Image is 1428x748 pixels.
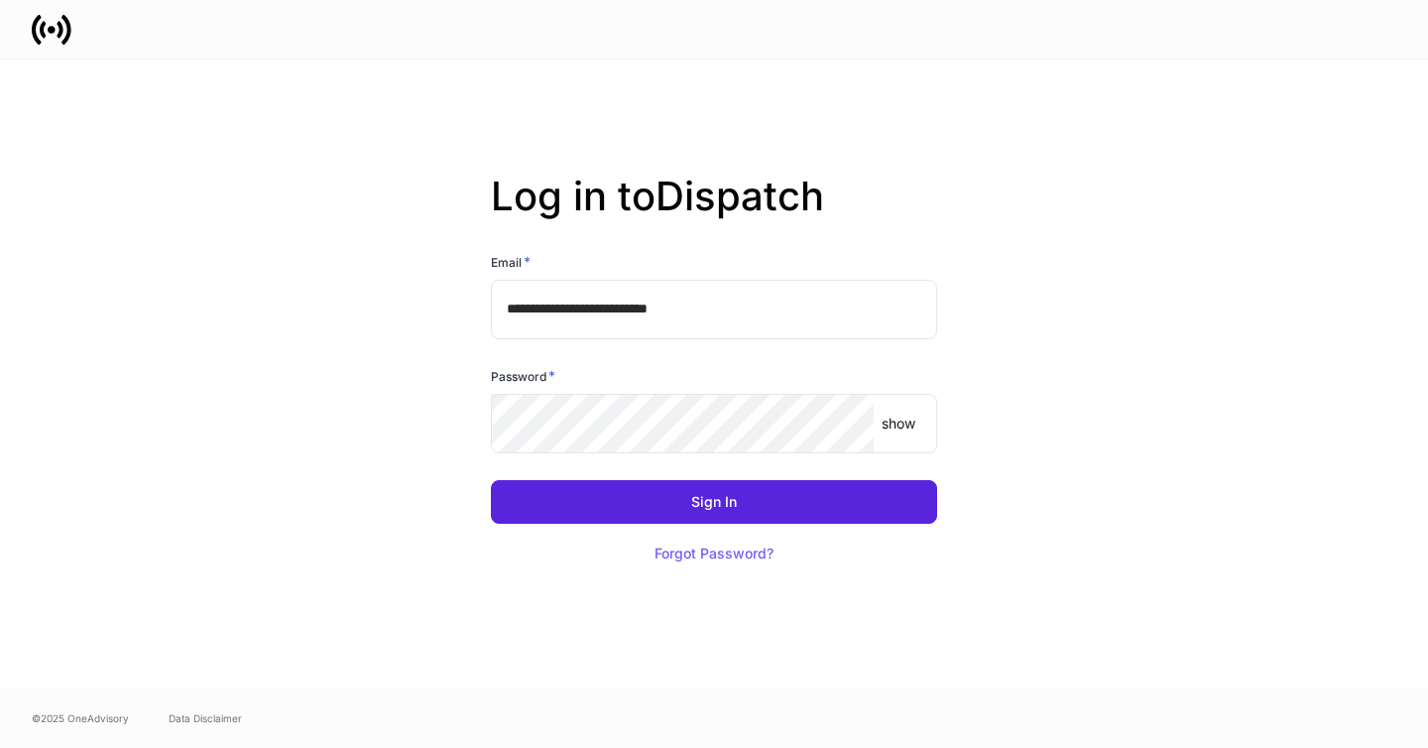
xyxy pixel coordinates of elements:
[882,414,915,434] p: show
[691,495,737,509] div: Sign In
[491,173,937,252] h2: Log in to Dispatch
[654,547,773,561] div: Forgot Password?
[32,710,129,726] span: © 2025 OneAdvisory
[491,480,937,524] button: Sign In
[630,532,798,575] button: Forgot Password?
[491,366,555,386] h6: Password
[169,710,242,726] a: Data Disclaimer
[491,252,531,272] h6: Email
